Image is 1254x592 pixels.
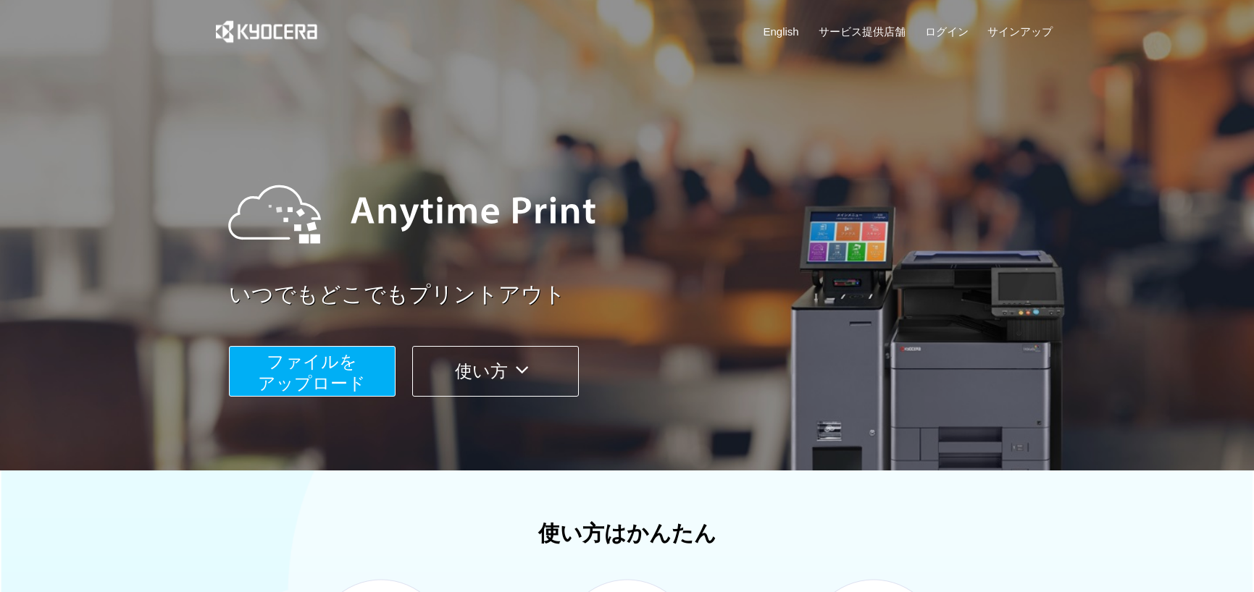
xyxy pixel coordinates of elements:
a: サインアップ [987,24,1053,39]
a: サービス提供店舗 [819,24,906,39]
span: ファイルを ​​アップロード [258,352,366,393]
button: ファイルを​​アップロード [229,346,396,397]
a: いつでもどこでもプリントアウト [229,279,1062,310]
a: English [764,24,799,39]
a: ログイン [925,24,969,39]
button: 使い方 [412,346,579,397]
